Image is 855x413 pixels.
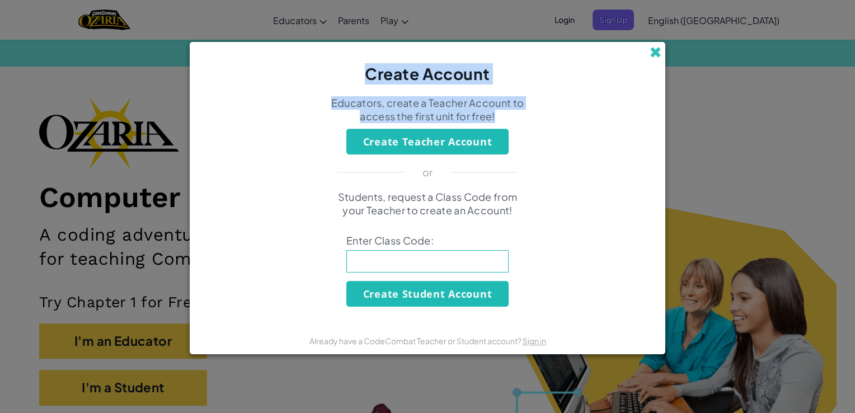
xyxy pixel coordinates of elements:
[330,96,525,123] p: Educators, create a Teacher Account to access the first unit for free!
[422,166,433,179] p: or
[346,281,509,307] button: Create Student Account
[365,64,490,83] span: Create Account
[309,336,523,346] span: Already have a CodeCombat Teacher or Student account?
[523,336,546,346] a: Sign in
[346,234,509,247] span: Enter Class Code:
[346,129,509,154] button: Create Teacher Account
[330,190,525,217] p: Students, request a Class Code from your Teacher to create an Account!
